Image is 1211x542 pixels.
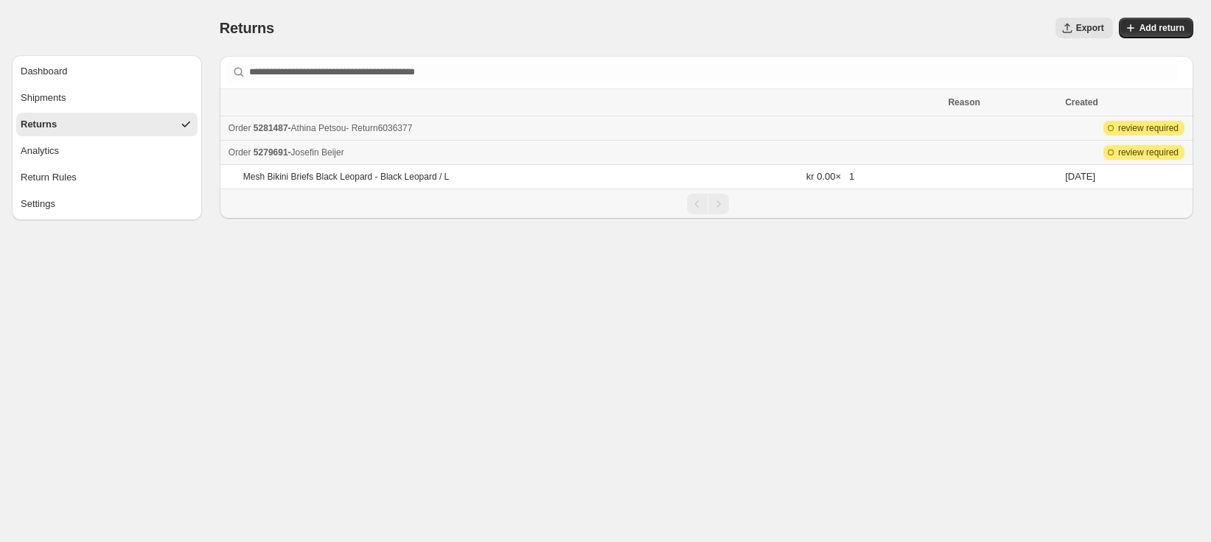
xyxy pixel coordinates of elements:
[16,139,198,163] button: Analytics
[948,97,980,108] span: Reason
[21,144,59,158] div: Analytics
[16,192,198,216] button: Settings
[346,123,412,133] span: - Return 6036377
[16,86,198,110] button: Shipments
[16,60,198,83] button: Dashboard
[16,113,198,136] button: Returns
[1065,97,1098,108] span: Created
[21,64,68,79] div: Dashboard
[228,121,940,135] div: -
[1076,22,1104,34] span: Export
[243,171,449,183] p: Mesh Bikini Briefs Black Leopard - Black Leopard / L
[1119,18,1193,38] button: Add return
[228,147,251,158] span: Order
[1118,122,1179,134] span: review required
[1065,171,1095,182] time: Friday, September 5, 2025 at 11:11:10 AM
[291,147,344,158] span: Josefin Beijer
[220,189,1193,219] nav: Pagination
[220,20,274,36] span: Returns
[806,171,854,182] span: kr 0.00 × 1
[228,145,940,160] div: -
[254,147,288,158] span: 5279691
[1140,22,1184,34] span: Add return
[291,123,346,133] span: Athina Petsou
[228,123,251,133] span: Order
[1055,18,1113,38] button: Export
[21,117,57,132] div: Returns
[21,197,55,211] div: Settings
[16,166,198,189] button: Return Rules
[21,91,66,105] div: Shipments
[254,123,288,133] span: 5281487
[21,170,77,185] div: Return Rules
[1118,147,1179,158] span: review required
